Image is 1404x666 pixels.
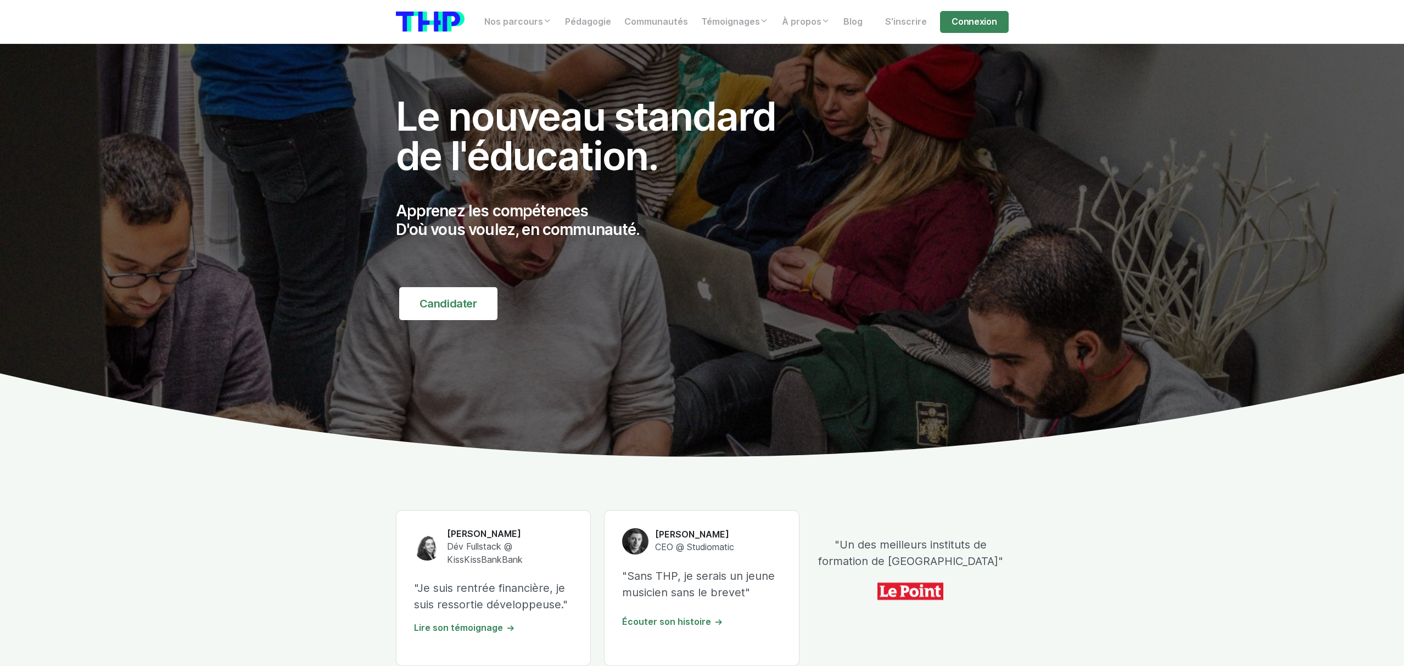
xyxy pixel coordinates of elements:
[478,11,558,33] a: Nos parcours
[879,11,933,33] a: S'inscrire
[399,287,497,320] a: Candidater
[837,11,869,33] a: Blog
[396,202,800,239] p: Apprenez les compétences D'où vous voulez, en communauté.
[622,528,648,555] img: Anthony
[396,97,800,176] h1: Le nouveau standard de l'éducation.
[622,617,723,627] a: Écouter son histoire
[558,11,618,33] a: Pédagogie
[877,578,943,605] img: icon
[618,11,695,33] a: Communautés
[775,11,837,33] a: À propos
[655,542,734,552] span: CEO @ Studiomatic
[695,11,775,33] a: Témoignages
[414,534,440,561] img: Claire
[447,541,523,565] span: Dév Fullstack @ KissKissBankBank
[414,580,573,613] p: "Je suis rentrée financière, je suis ressortie développeuse."
[622,568,781,601] p: "Sans THP, je serais un jeune musicien sans le brevet"
[414,623,515,633] a: Lire son témoignage
[813,536,1008,569] p: "Un des meilleurs instituts de formation de [GEOGRAPHIC_DATA]"
[447,528,573,540] h6: [PERSON_NAME]
[396,12,465,32] img: logo
[655,529,734,541] h6: [PERSON_NAME]
[940,11,1008,33] a: Connexion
